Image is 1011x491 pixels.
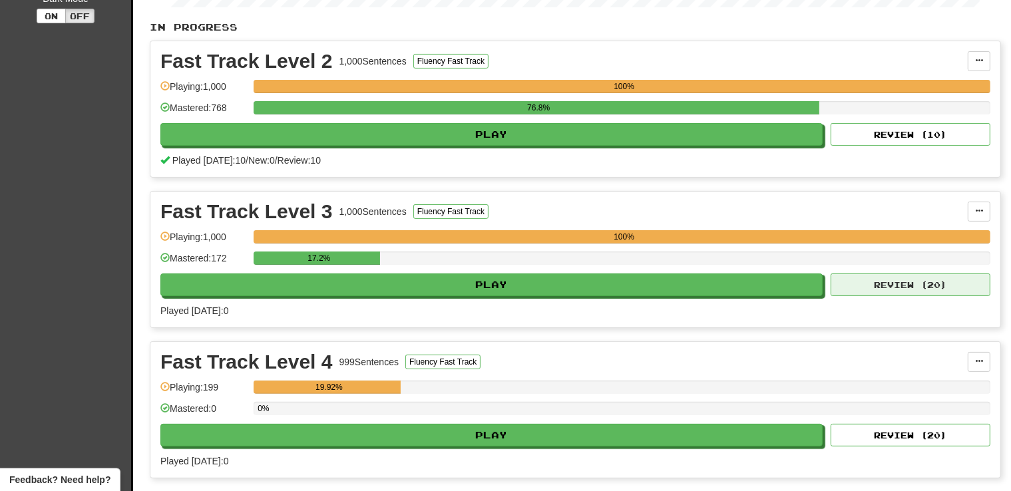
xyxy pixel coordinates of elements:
span: Played [DATE]: 0 [160,305,228,316]
span: / [275,155,278,166]
button: Fluency Fast Track [405,355,481,369]
button: Review (20) [831,424,990,446]
div: 1,000 Sentences [339,205,407,218]
button: Off [65,9,95,23]
button: Play [160,123,823,146]
span: Open feedback widget [9,473,110,486]
div: 999 Sentences [339,355,399,369]
div: Mastered: 768 [160,101,247,123]
button: Play [160,424,823,446]
div: Fast Track Level 4 [160,352,333,372]
div: Fast Track Level 3 [160,202,333,222]
div: 100% [258,80,990,93]
span: / [246,155,248,166]
div: Playing: 199 [160,381,247,403]
div: Playing: 1,000 [160,80,247,102]
div: 1,000 Sentences [339,55,407,68]
button: Review (10) [831,123,990,146]
div: 100% [258,230,990,244]
button: Fluency Fast Track [413,204,489,219]
button: On [37,9,66,23]
span: Played [DATE]: 0 [160,456,228,466]
span: New: 0 [248,155,275,166]
div: Mastered: 172 [160,251,247,273]
div: Mastered: 0 [160,402,247,424]
div: 19.92% [258,381,400,394]
span: Played [DATE]: 10 [172,155,246,166]
div: Playing: 1,000 [160,230,247,252]
span: Review: 10 [278,155,321,166]
button: Fluency Fast Track [413,54,489,69]
button: Play [160,273,823,296]
button: Review (20) [831,273,990,296]
div: 76.8% [258,101,819,114]
div: Fast Track Level 2 [160,51,333,71]
p: In Progress [150,21,1001,34]
div: 17.2% [258,251,380,265]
